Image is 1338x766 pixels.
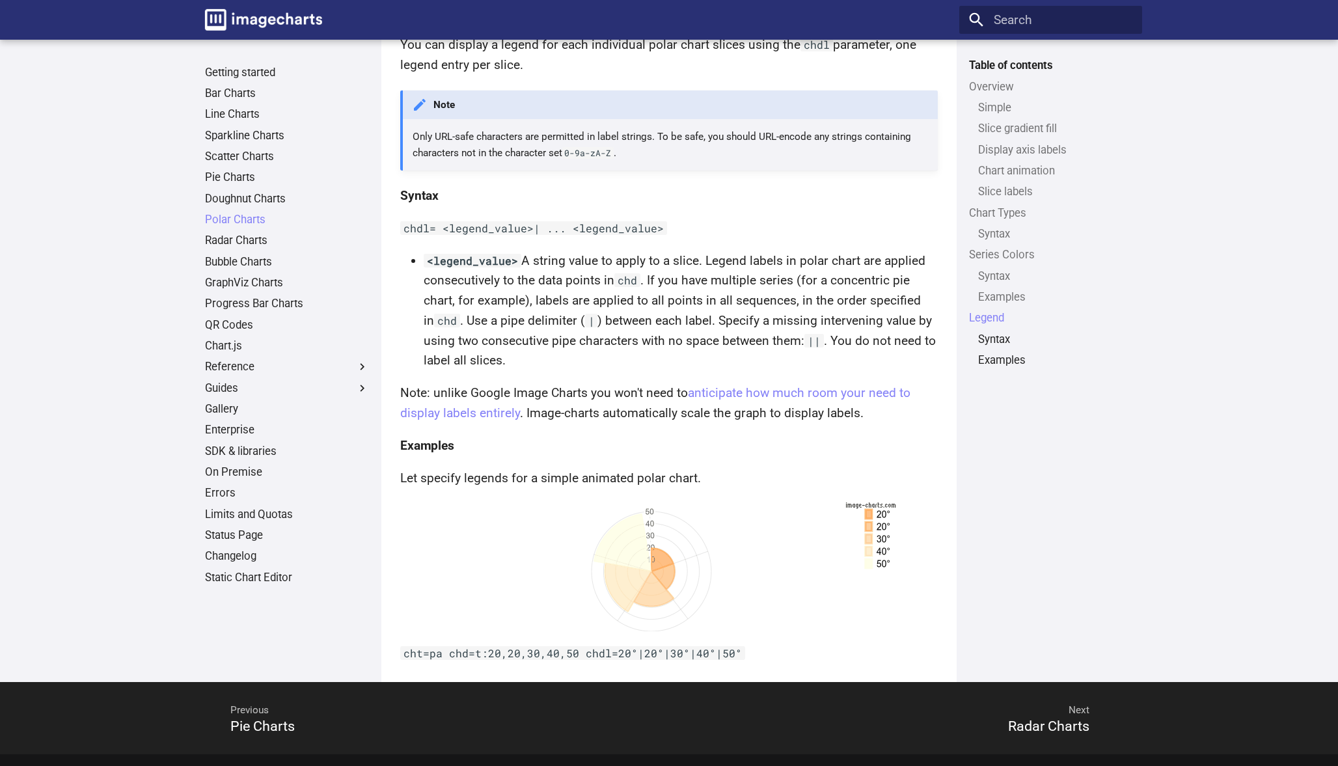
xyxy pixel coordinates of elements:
p: Note [400,90,937,119]
nav: Table of contents [959,59,1142,367]
nav: Overview [969,101,1133,199]
a: NextRadar Charts [669,685,1142,751]
a: anticipate how much room your need to display labels entirely [400,385,910,420]
nav: Series Colors [969,269,1133,305]
a: Line Charts [205,107,369,122]
span: Next [669,692,1105,730]
span: Pie Charts [230,718,295,734]
a: Legend [969,311,1133,325]
code: chd [434,314,460,327]
a: Errors [205,486,369,500]
a: Gallery [205,402,369,417]
p: You can display a legend for each individual polar chart slices using the parameter, one legend e... [400,35,938,75]
code: chd [614,273,640,287]
span: Radar Charts [1008,718,1089,734]
a: Status Page [205,528,369,543]
a: Enterprise [205,423,369,437]
a: On Premise [205,465,369,480]
a: Progress Bar Charts [205,297,369,311]
h4: Examples [400,436,938,456]
code: cht=pa chd=t:20,20,30,40,50 chdl=20°|20°|30°|40°|50° [400,646,745,660]
nav: Legend [969,333,1133,368]
a: Slice labels [978,185,1133,199]
a: Bubble Charts [205,255,369,269]
a: Polar Charts [205,213,369,227]
a: Bar Charts [205,87,369,101]
a: Syntax [978,269,1133,284]
a: Doughnut Charts [205,192,369,206]
a: PreviousPie Charts [196,685,669,751]
a: QR Codes [205,318,369,333]
a: Simple [978,101,1133,115]
a: GraphViz Charts [205,276,369,290]
a: Changelog [205,549,369,564]
a: Overview [969,80,1133,94]
code: <legend_value> [424,254,521,267]
a: Getting started [205,66,369,80]
a: Pie Charts [205,171,369,185]
a: Sparkline Charts [205,129,369,143]
input: Search [959,6,1142,34]
img: chart [441,501,897,631]
a: Chart.js [205,339,369,353]
a: Image-Charts documentation [199,3,329,37]
code: chdl [800,38,833,51]
a: Chart animation [978,164,1133,178]
code: | [585,314,598,327]
h4: Syntax [400,186,938,206]
code: 0-9a-zA-Z [562,147,614,159]
a: SDK & libraries [205,445,369,459]
a: Scatter Charts [205,150,369,164]
label: Guides [205,381,369,396]
code: || [804,334,824,348]
a: Examples [978,290,1133,305]
a: Display axis labels [978,143,1133,157]
a: Examples [978,353,1133,368]
img: logo [205,9,322,31]
a: Radar Charts [205,234,369,248]
label: Reference [205,360,369,374]
a: Syntax [978,227,1133,241]
a: Syntax [978,333,1133,347]
a: Limits and Quotas [205,508,369,522]
p: Let specify legends for a simple animated polar chart. [400,469,938,489]
p: Only URL-safe characters are permitted in label strings. To be safe, you should URL-encode any st... [413,129,929,161]
code: chdl= <legend_value>| ... <legend_value> [400,221,667,235]
li: A string value to apply to a slice. Legend labels in polar chart are applied consecutively to the... [424,251,938,371]
a: Slice gradient fill [978,122,1133,136]
nav: Chart Types [969,227,1133,241]
a: Series Colors [969,248,1133,262]
a: Chart Types [969,206,1133,221]
a: Static Chart Editor [205,571,369,585]
label: Table of contents [959,59,1142,73]
p: Note: unlike Google Image Charts you won't need to . Image-charts automatically scale the graph t... [400,383,938,423]
span: Previous [215,692,651,730]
